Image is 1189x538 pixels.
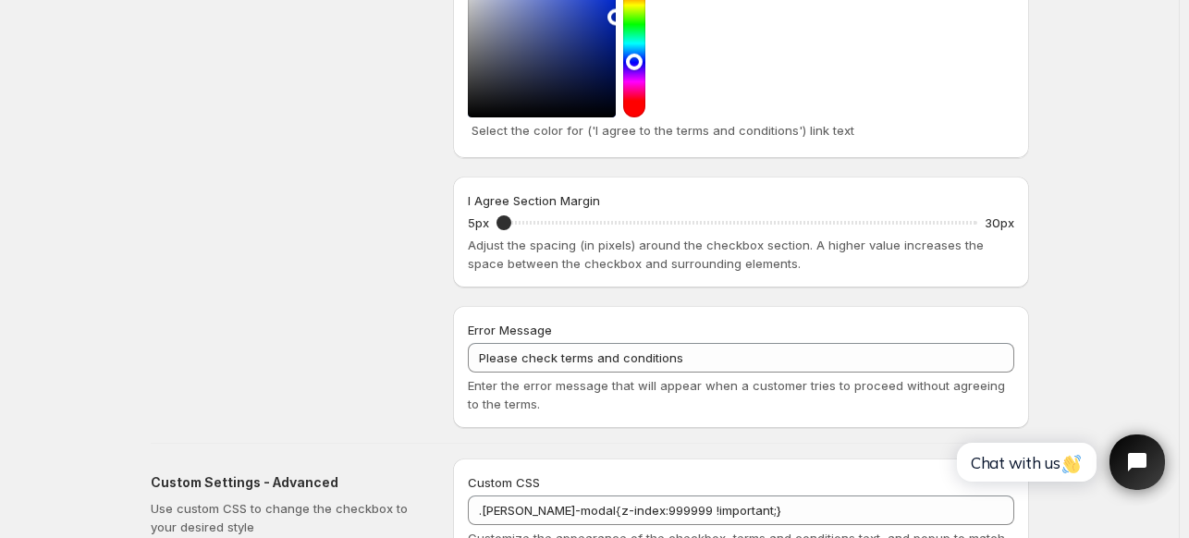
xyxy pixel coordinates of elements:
span: Adjust the spacing (in pixels) around the checkbox section. A higher value increases the space be... [468,238,984,271]
p: 5px [468,214,489,232]
iframe: Tidio Chat [937,419,1181,506]
span: I Agree Section Margin [468,193,600,208]
span: Error Message [468,323,552,337]
p: Select the color for ('I agree to the terms and conditions') link text [472,121,1011,140]
h2: Custom Settings - Advanced [151,473,423,492]
p: Use custom CSS to change the checkbox to your desired style [151,499,423,536]
span: Enter the error message that will appear when a customer tries to proceed without agreeing to the... [468,378,1005,411]
span: Custom CSS [468,475,540,490]
p: 30px [985,214,1014,232]
textarea: .[PERSON_NAME]-modal{z-index:999999 !important;} [468,495,1014,525]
